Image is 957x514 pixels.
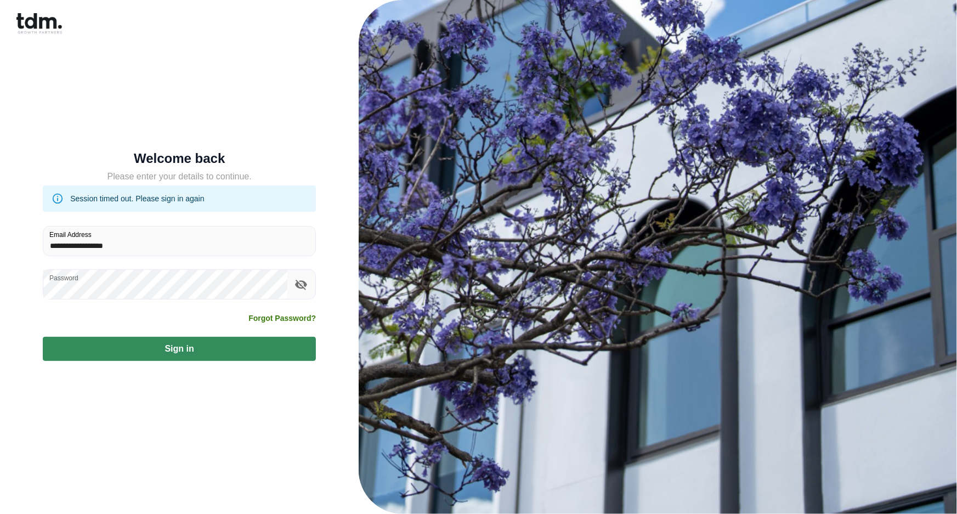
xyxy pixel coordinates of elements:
[43,170,316,183] h5: Please enter your details to continue.
[248,313,316,324] a: Forgot Password?
[70,189,204,208] div: Session timed out. Please sign in again
[49,230,92,239] label: Email Address
[43,337,316,361] button: Sign in
[43,153,316,164] h5: Welcome back
[49,273,78,283] label: Password
[292,275,310,294] button: toggle password visibility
